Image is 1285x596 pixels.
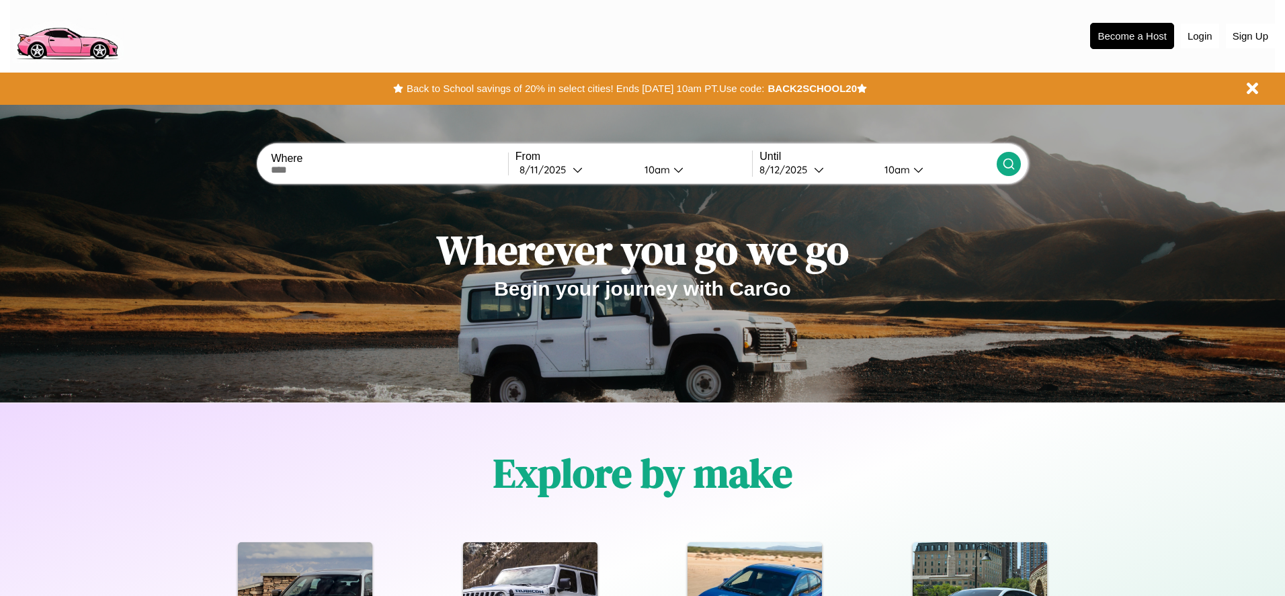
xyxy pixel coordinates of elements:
div: 8 / 11 / 2025 [520,163,573,176]
label: From [515,151,752,163]
div: 10am [878,163,913,176]
button: Login [1181,24,1219,48]
b: BACK2SCHOOL20 [768,83,857,94]
button: 10am [874,163,996,177]
div: 8 / 12 / 2025 [759,163,814,176]
button: 8/11/2025 [515,163,634,177]
label: Where [271,153,507,165]
button: 10am [634,163,752,177]
h1: Explore by make [493,445,792,501]
button: Back to School savings of 20% in select cities! Ends [DATE] 10am PT.Use code: [403,79,768,98]
button: Become a Host [1090,23,1174,49]
button: Sign Up [1226,24,1275,48]
div: 10am [638,163,673,176]
img: logo [10,7,124,63]
label: Until [759,151,996,163]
